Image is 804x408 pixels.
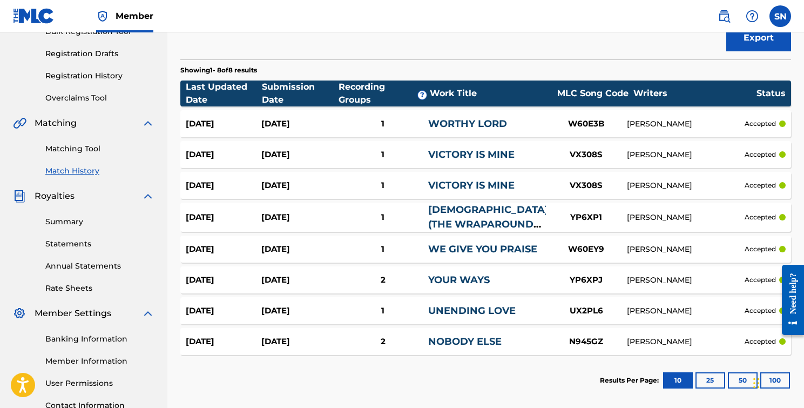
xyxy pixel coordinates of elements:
[45,165,154,177] a: Match History
[728,372,758,389] button: 50
[753,367,760,399] div: Drag
[627,305,745,317] div: [PERSON_NAME]
[186,211,261,224] div: [DATE]
[339,81,430,106] div: Recording Groups
[261,336,337,348] div: [DATE]
[430,87,552,100] div: Work Title
[337,336,428,348] div: 2
[45,378,154,389] a: User Permissions
[35,307,111,320] span: Member Settings
[428,305,516,317] a: UNENDING LOVE
[428,149,515,160] a: VICTORY IS MINE
[45,283,154,294] a: Rate Sheets
[261,243,337,256] div: [DATE]
[428,336,502,347] a: NOBODY ELSE
[337,305,428,317] div: 1
[13,190,26,203] img: Royalties
[35,190,75,203] span: Royalties
[13,307,26,320] img: Member Settings
[713,5,735,27] a: Public Search
[552,87,633,100] div: MLC Song Code
[261,274,337,286] div: [DATE]
[546,211,627,224] div: YP6XP1
[13,8,55,24] img: MLC Logo
[627,149,745,160] div: [PERSON_NAME]
[186,274,261,286] div: [DATE]
[627,212,745,223] div: [PERSON_NAME]
[546,243,627,256] div: W60EY9
[627,336,745,347] div: [PERSON_NAME]
[45,216,154,228] a: Summary
[337,149,428,161] div: 1
[745,150,776,159] p: accepted
[337,274,428,286] div: 2
[695,372,725,389] button: 25
[627,180,745,191] div: [PERSON_NAME]
[337,211,428,224] div: 1
[13,117,26,130] img: Matching
[428,118,507,130] a: WORTHY LORD
[141,190,154,203] img: expand
[745,244,776,254] p: accepted
[45,356,154,367] a: Member Information
[428,243,537,255] a: WE GIVE YOU PRAISE
[45,92,154,104] a: Overclaims Tool
[745,306,776,316] p: accepted
[745,275,776,285] p: accepted
[45,143,154,155] a: Matching Tool
[546,274,627,286] div: YP6XPJ
[718,10,731,23] img: search
[141,307,154,320] img: expand
[262,81,338,106] div: Submission Date
[756,87,786,100] div: Status
[546,336,627,348] div: N945GZ
[627,118,745,130] div: [PERSON_NAME]
[546,179,627,192] div: VX308S
[750,356,804,408] iframe: Chat Widget
[546,118,627,130] div: W60E3B
[546,149,627,161] div: VX308S
[337,118,428,130] div: 1
[261,179,337,192] div: [DATE]
[45,238,154,250] a: Statements
[45,260,154,272] a: Annual Statements
[337,179,428,192] div: 1
[180,65,257,75] p: Showing 1 - 8 of 8 results
[428,204,552,245] a: [DEMOGRAPHIC_DATA](THE WRAPAROUND [DEMOGRAPHIC_DATA])
[337,243,428,256] div: 1
[663,372,693,389] button: 10
[726,24,791,51] button: Export
[186,118,261,130] div: [DATE]
[116,10,153,22] span: Member
[186,243,261,256] div: [DATE]
[141,117,154,130] img: expand
[418,91,427,99] span: ?
[428,274,490,286] a: YOUR WAYS
[627,275,745,286] div: [PERSON_NAME]
[186,336,261,348] div: [DATE]
[745,180,776,190] p: accepted
[746,10,759,23] img: help
[627,244,745,255] div: [PERSON_NAME]
[261,118,337,130] div: [DATE]
[546,305,627,317] div: UX2PL6
[261,149,337,161] div: [DATE]
[186,81,262,106] div: Last Updated Date
[769,5,791,27] div: User Menu
[45,48,154,59] a: Registration Drafts
[96,10,109,23] img: Top Rightsholder
[745,119,776,129] p: accepted
[261,305,337,317] div: [DATE]
[186,149,261,161] div: [DATE]
[741,5,763,27] div: Help
[45,333,154,345] a: Banking Information
[186,305,261,317] div: [DATE]
[774,257,804,344] iframe: Resource Center
[745,212,776,222] p: accepted
[633,87,756,100] div: Writers
[261,211,337,224] div: [DATE]
[186,179,261,192] div: [DATE]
